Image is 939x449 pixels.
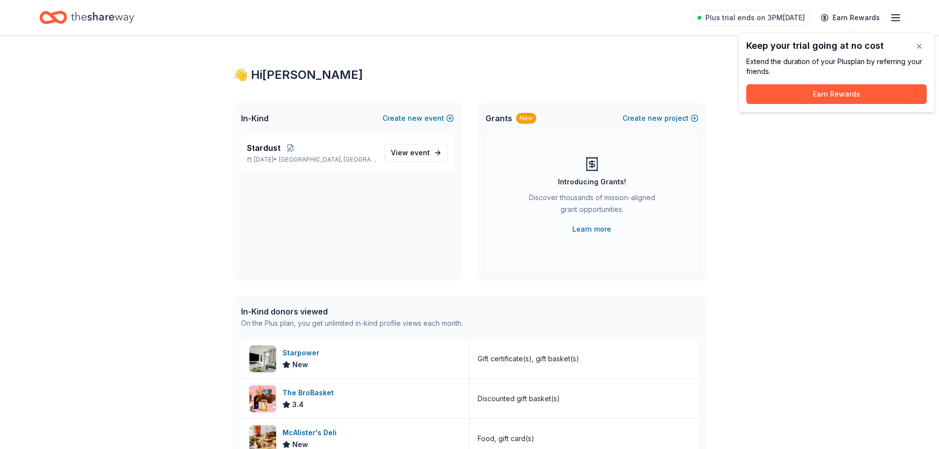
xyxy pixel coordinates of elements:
[478,433,534,445] div: Food, gift card(s)
[39,6,134,29] a: Home
[292,399,304,411] span: 3.4
[486,112,512,124] span: Grants
[558,176,626,188] div: Introducing Grants!
[478,393,560,405] div: Discounted gift basket(s)
[241,306,463,317] div: In-Kind donors viewed
[249,345,276,372] img: Image for Starpower
[384,144,448,162] a: View event
[705,12,805,24] span: Plus trial ends on 3PM[DATE]
[249,385,276,412] img: Image for The BroBasket
[408,112,422,124] span: new
[478,353,579,365] div: Gift certificate(s), gift basket(s)
[391,147,430,159] span: View
[279,156,376,164] span: [GEOGRAPHIC_DATA], [GEOGRAPHIC_DATA]
[572,223,611,235] a: Learn more
[282,387,338,399] div: The BroBasket
[292,359,308,371] span: New
[241,112,269,124] span: In-Kind
[746,41,927,51] div: Keep your trial going at no cost
[815,9,886,27] a: Earn Rewards
[282,427,341,439] div: McAlister's Deli
[247,156,377,164] p: [DATE] •
[241,317,463,329] div: On the Plus plan, you get unlimited in-kind profile views each month.
[383,112,454,124] button: Createnewevent
[692,10,811,26] a: Plus trial ends on 3PM[DATE]
[282,347,323,359] div: Starpower
[525,192,659,219] div: Discover thousands of mission-aligned grant opportunities.
[746,84,927,104] button: Earn Rewards
[233,67,706,83] div: 👋 Hi [PERSON_NAME]
[516,113,536,124] div: New
[247,142,280,154] span: Stardust
[648,112,662,124] span: new
[746,57,927,76] div: Extend the duration of your Plus plan by referring your friends.
[410,148,430,157] span: event
[623,112,698,124] button: Createnewproject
